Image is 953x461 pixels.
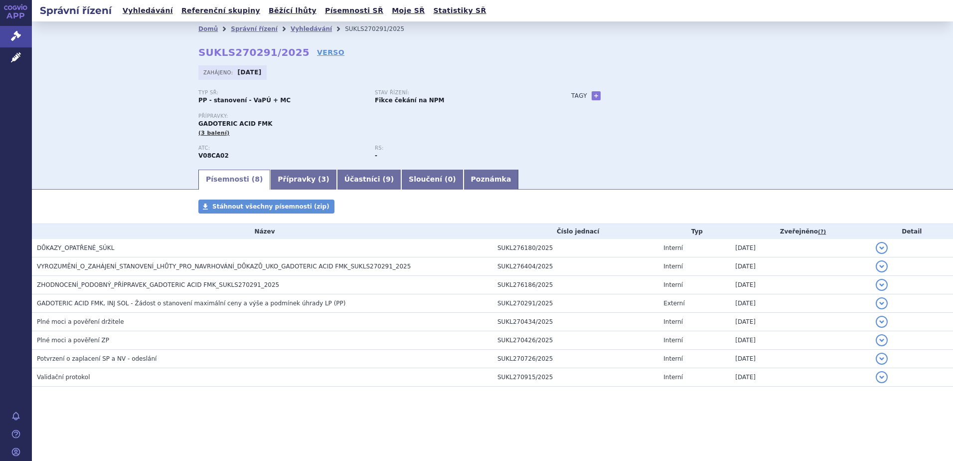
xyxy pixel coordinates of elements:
[663,263,683,270] span: Interní
[663,337,683,344] span: Interní
[663,374,683,381] span: Interní
[120,4,176,17] a: Vyhledávání
[492,313,658,331] td: SUKL270434/2025
[37,281,279,288] span: ZHODNOCENÍ_PODOBNÝ_PŘÍPRAVEK_GADOTERIC ACID FMK_SUKLS270291_2025
[464,170,519,190] a: Poznámka
[663,300,684,307] span: Externí
[730,224,870,239] th: Zveřejněno
[37,300,346,307] span: GADOTERIC ACID FMK, INJ SOL - Žádost o stanovení maximální ceny a výše a podmínek úhrady LP (PP)
[198,145,365,151] p: ATC:
[448,175,453,183] span: 0
[238,69,262,76] strong: [DATE]
[876,260,888,272] button: detail
[492,294,658,313] td: SUKL270291/2025
[492,350,658,368] td: SUKL270726/2025
[32,3,120,17] h2: Správní řízení
[321,175,326,183] span: 3
[571,90,587,102] h3: Tagy
[198,130,230,136] span: (3 balení)
[876,297,888,309] button: detail
[730,276,870,294] td: [DATE]
[322,4,386,17] a: Písemnosti SŘ
[198,170,270,190] a: Písemnosti (8)
[663,355,683,362] span: Interní
[730,368,870,387] td: [DATE]
[876,279,888,291] button: detail
[37,337,109,344] span: Plné moci a pověření ZP
[178,4,263,17] a: Referenční skupiny
[658,224,730,239] th: Typ
[492,224,658,239] th: Číslo jednací
[198,120,273,127] span: GADOTERIC ACID FMK
[430,4,489,17] a: Statistiky SŘ
[198,90,365,96] p: Typ SŘ:
[198,113,551,119] p: Přípravky:
[592,91,601,100] a: +
[663,244,683,251] span: Interní
[492,368,658,387] td: SUKL270915/2025
[375,145,541,151] p: RS:
[317,47,344,57] a: VERSO
[876,334,888,346] button: detail
[37,244,114,251] span: DŮKAZY_OPATŘENÉ_SÚKL
[730,239,870,257] td: [DATE]
[345,21,417,36] li: SUKLS270291/2025
[492,239,658,257] td: SUKL276180/2025
[386,175,391,183] span: 9
[32,224,492,239] th: Název
[730,257,870,276] td: [DATE]
[255,175,260,183] span: 8
[270,170,336,190] a: Přípravky (3)
[212,203,329,210] span: Stáhnout všechny písemnosti (zip)
[730,350,870,368] td: [DATE]
[37,318,124,325] span: Plné moci a pověření držitele
[876,242,888,254] button: detail
[37,263,411,270] span: VYROZUMĚNÍ_O_ZAHÁJENÍ_STANOVENÍ_LHŮTY_PRO_NAVRHOVÁNÍ_DŮKAZŮ_UKO_GADOTERIC ACID FMK_SUKLS270291_2025
[266,4,319,17] a: Běžící lhůty
[730,294,870,313] td: [DATE]
[876,316,888,328] button: detail
[37,374,90,381] span: Validační protokol
[492,276,658,294] td: SUKL276186/2025
[663,318,683,325] span: Interní
[375,152,377,159] strong: -
[231,25,278,32] a: Správní řízení
[876,371,888,383] button: detail
[492,257,658,276] td: SUKL276404/2025
[730,313,870,331] td: [DATE]
[375,90,541,96] p: Stav řízení:
[198,46,310,58] strong: SUKLS270291/2025
[730,331,870,350] td: [DATE]
[492,331,658,350] td: SUKL270426/2025
[871,224,953,239] th: Detail
[198,200,334,214] a: Stáhnout všechny písemnosti (zip)
[291,25,332,32] a: Vyhledávání
[375,97,444,104] strong: Fikce čekání na NPM
[663,281,683,288] span: Interní
[876,353,888,365] button: detail
[389,4,428,17] a: Moje SŘ
[401,170,463,190] a: Sloučení (0)
[198,25,218,32] a: Domů
[37,355,157,362] span: Potvrzení o zaplacení SP a NV - odeslání
[818,229,826,235] abbr: (?)
[337,170,401,190] a: Účastníci (9)
[203,68,235,76] span: Zahájeno:
[198,97,291,104] strong: PP - stanovení - VaPÚ + MC
[198,152,229,159] strong: KYSELINA GADOTEROVÁ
